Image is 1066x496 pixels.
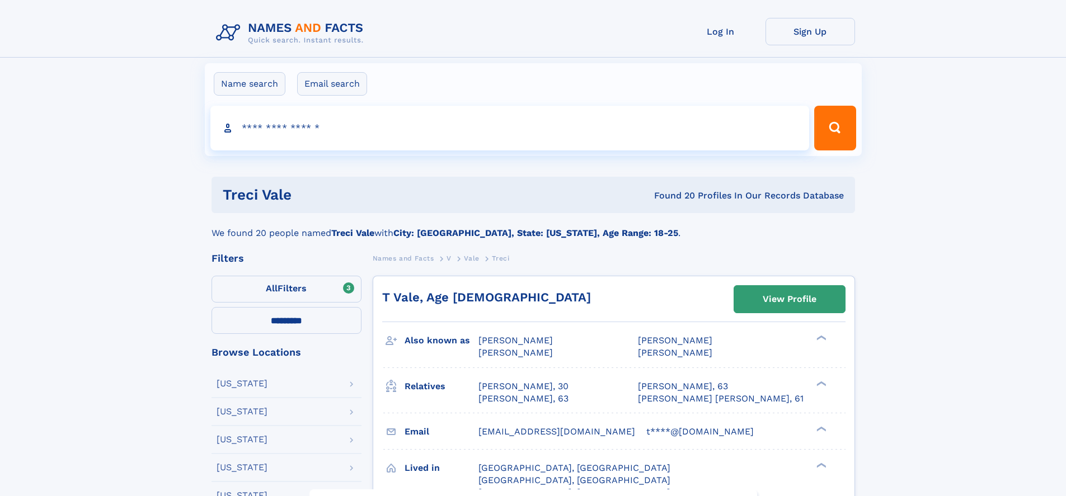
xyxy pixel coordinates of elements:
[217,463,267,472] div: [US_STATE]
[210,106,810,150] input: search input
[814,461,827,469] div: ❯
[473,190,844,202] div: Found 20 Profiles In Our Records Database
[217,407,267,416] div: [US_STATE]
[212,347,361,357] div: Browse Locations
[734,286,845,313] a: View Profile
[478,475,670,485] span: [GEOGRAPHIC_DATA], [GEOGRAPHIC_DATA]
[212,18,373,48] img: Logo Names and Facts
[638,335,712,346] span: [PERSON_NAME]
[478,380,569,393] a: [PERSON_NAME], 30
[478,335,553,346] span: [PERSON_NAME]
[464,251,479,265] a: Vale
[405,459,478,478] h3: Lived in
[373,251,434,265] a: Names and Facts
[814,334,827,342] div: ❯
[638,393,804,405] a: [PERSON_NAME] [PERSON_NAME], 61
[763,286,816,312] div: View Profile
[814,380,827,387] div: ❯
[393,228,678,238] b: City: [GEOGRAPHIC_DATA], State: [US_STATE], Age Range: 18-25
[297,72,367,96] label: Email search
[464,254,479,262] span: Vale
[447,251,452,265] a: V
[217,435,267,444] div: [US_STATE]
[638,380,728,393] a: [PERSON_NAME], 63
[212,213,855,240] div: We found 20 people named with .
[405,422,478,441] h3: Email
[478,426,635,437] span: [EMAIL_ADDRESS][DOMAIN_NAME]
[492,254,509,262] span: Treci
[405,377,478,396] h3: Relatives
[478,347,553,358] span: [PERSON_NAME]
[676,18,766,45] a: Log In
[766,18,855,45] a: Sign Up
[405,331,478,350] h3: Also known as
[478,462,670,473] span: [GEOGRAPHIC_DATA], [GEOGRAPHIC_DATA]
[814,425,827,432] div: ❯
[223,188,473,202] h1: Treci Vale
[214,72,285,96] label: Name search
[382,290,591,304] a: T Vale, Age [DEMOGRAPHIC_DATA]
[447,254,452,262] span: V
[212,253,361,263] div: Filters
[266,283,278,294] span: All
[478,393,569,405] a: [PERSON_NAME], 63
[638,347,712,358] span: [PERSON_NAME]
[814,106,856,150] button: Search Button
[212,276,361,303] label: Filters
[217,379,267,388] div: [US_STATE]
[331,228,374,238] b: Treci Vale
